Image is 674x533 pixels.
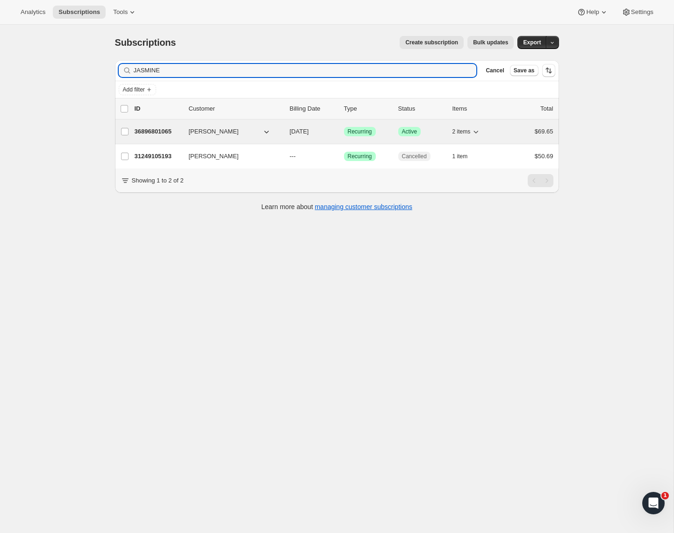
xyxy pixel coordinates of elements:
span: Export [523,39,541,46]
span: Active [402,128,417,135]
div: IDCustomerBilling DateTypeStatusItemsTotal [135,104,553,113]
span: Settings [631,8,653,16]
button: Cancel [482,65,508,76]
span: $69.65 [535,128,553,135]
button: Save as [510,65,538,76]
span: [PERSON_NAME] [189,127,239,136]
span: --- [290,153,296,160]
button: Bulk updates [467,36,514,49]
span: $50.69 [535,153,553,160]
span: Recurring [348,153,372,160]
nav: Pagination [528,174,553,187]
span: Create subscription [405,39,458,46]
button: Add filter [119,84,156,95]
span: [DATE] [290,128,309,135]
span: Cancel [486,67,504,74]
button: Create subscription [400,36,464,49]
button: Analytics [15,6,51,19]
p: Total [540,104,553,113]
button: Sort the results [542,64,555,77]
span: Analytics [21,8,45,16]
span: Subscriptions [115,37,176,48]
span: Save as [514,67,535,74]
input: Filter subscribers [134,64,477,77]
p: Customer [189,104,282,113]
iframe: Intercom live chat [642,492,665,514]
div: 36896801065[PERSON_NAME][DATE]SuccessRecurringSuccessActive2 items$69.65 [135,125,553,138]
span: Cancelled [402,153,427,160]
span: Help [586,8,599,16]
span: 1 [661,492,669,499]
p: Learn more about [261,202,412,211]
button: Help [571,6,614,19]
p: Showing 1 to 2 of 2 [132,176,184,185]
p: 31249105193 [135,152,181,161]
span: [PERSON_NAME] [189,152,239,161]
span: Bulk updates [473,39,508,46]
button: Export [517,36,546,49]
button: Settings [616,6,659,19]
span: Recurring [348,128,372,135]
button: [PERSON_NAME] [183,124,277,139]
div: Items [452,104,499,113]
div: 31249105193[PERSON_NAME]---SuccessRecurringCancelled1 item$50.69 [135,150,553,163]
span: 1 item [452,153,468,160]
div: Type [344,104,391,113]
p: 36896801065 [135,127,181,136]
p: ID [135,104,181,113]
span: 2 items [452,128,471,135]
button: Tools [108,6,143,19]
p: Status [398,104,445,113]
button: 2 items [452,125,481,138]
span: Subscriptions [58,8,100,16]
span: Tools [113,8,128,16]
a: managing customer subscriptions [315,203,412,210]
button: [PERSON_NAME] [183,149,277,164]
span: Add filter [123,86,145,93]
button: 1 item [452,150,478,163]
button: Subscriptions [53,6,106,19]
p: Billing Date [290,104,337,113]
